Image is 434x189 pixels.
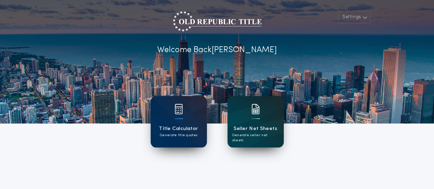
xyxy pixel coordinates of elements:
p: Welcome Back [PERSON_NAME] [157,44,277,56]
a: card iconSeller Net SheetsGenerate seller net sheets [227,96,284,147]
a: card iconTitle CalculatorGenerate title quotes [151,96,207,147]
img: card icon [175,104,183,114]
h1: Seller Net Sheets [234,125,277,133]
p: Generate title quotes [160,133,197,138]
button: Settings [338,11,370,23]
img: account-logo [173,11,261,32]
p: Generate seller net sheets [232,133,279,143]
img: card icon [251,104,260,114]
h1: Title Calculator [159,125,198,133]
